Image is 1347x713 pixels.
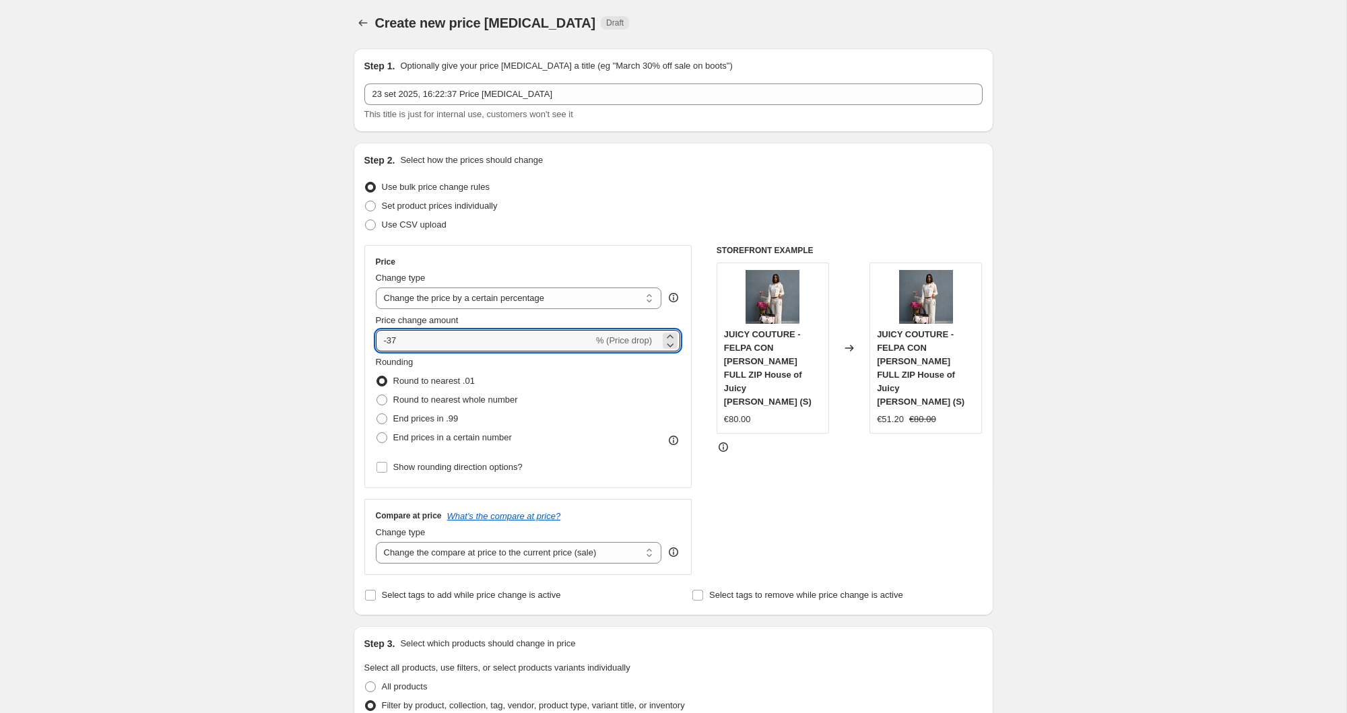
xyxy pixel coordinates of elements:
[393,462,523,472] span: Show rounding direction options?
[364,154,395,167] h2: Step 2.
[746,270,799,324] img: 245941c7-f8d6-4ffb-b879-dcff4280dace_80x.jpg
[400,59,732,73] p: Optionally give your price [MEDICAL_DATA] a title (eg "March 30% off sale on boots")
[447,511,561,521] button: What's the compare at price?
[393,395,518,405] span: Round to nearest whole number
[376,357,414,367] span: Rounding
[877,413,904,426] div: €51.20
[899,270,953,324] img: 245941c7-f8d6-4ffb-b879-dcff4280dace_80x.jpg
[354,13,372,32] button: Price change jobs
[393,376,475,386] span: Round to nearest .01
[382,201,498,211] span: Set product prices individually
[376,330,593,351] input: -15
[724,413,751,426] div: €80.00
[382,219,447,230] span: Use CSV upload
[375,15,596,30] span: Create new price [MEDICAL_DATA]
[364,59,395,73] h2: Step 1.
[382,700,685,710] span: Filter by product, collection, tag, vendor, product type, variant title, or inventory
[717,245,983,256] h6: STOREFRONT EXAMPLE
[596,335,652,345] span: % (Price drop)
[606,18,624,28] span: Draft
[400,154,543,167] p: Select how the prices should change
[364,637,395,650] h2: Step 3.
[382,681,428,691] span: All products
[376,527,426,537] span: Change type
[376,257,395,267] h3: Price
[909,413,936,426] strike: €80.00
[393,432,512,442] span: End prices in a certain number
[724,329,812,407] span: JUICY COUTURE - FELPA CON [PERSON_NAME] FULL ZIP House of Juicy [PERSON_NAME] (S)
[382,182,490,192] span: Use bulk price change rules
[364,83,983,105] input: 30% off holiday sale
[877,329,964,407] span: JUICY COUTURE - FELPA CON [PERSON_NAME] FULL ZIP House of Juicy [PERSON_NAME] (S)
[376,315,459,325] span: Price change amount
[364,663,630,673] span: Select all products, use filters, or select products variants individually
[393,413,459,423] span: End prices in .99
[667,291,680,304] div: help
[376,273,426,283] span: Change type
[667,545,680,559] div: help
[400,637,575,650] p: Select which products should change in price
[376,510,442,521] h3: Compare at price
[382,590,561,600] span: Select tags to add while price change is active
[709,590,903,600] span: Select tags to remove while price change is active
[364,109,573,119] span: This title is just for internal use, customers won't see it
